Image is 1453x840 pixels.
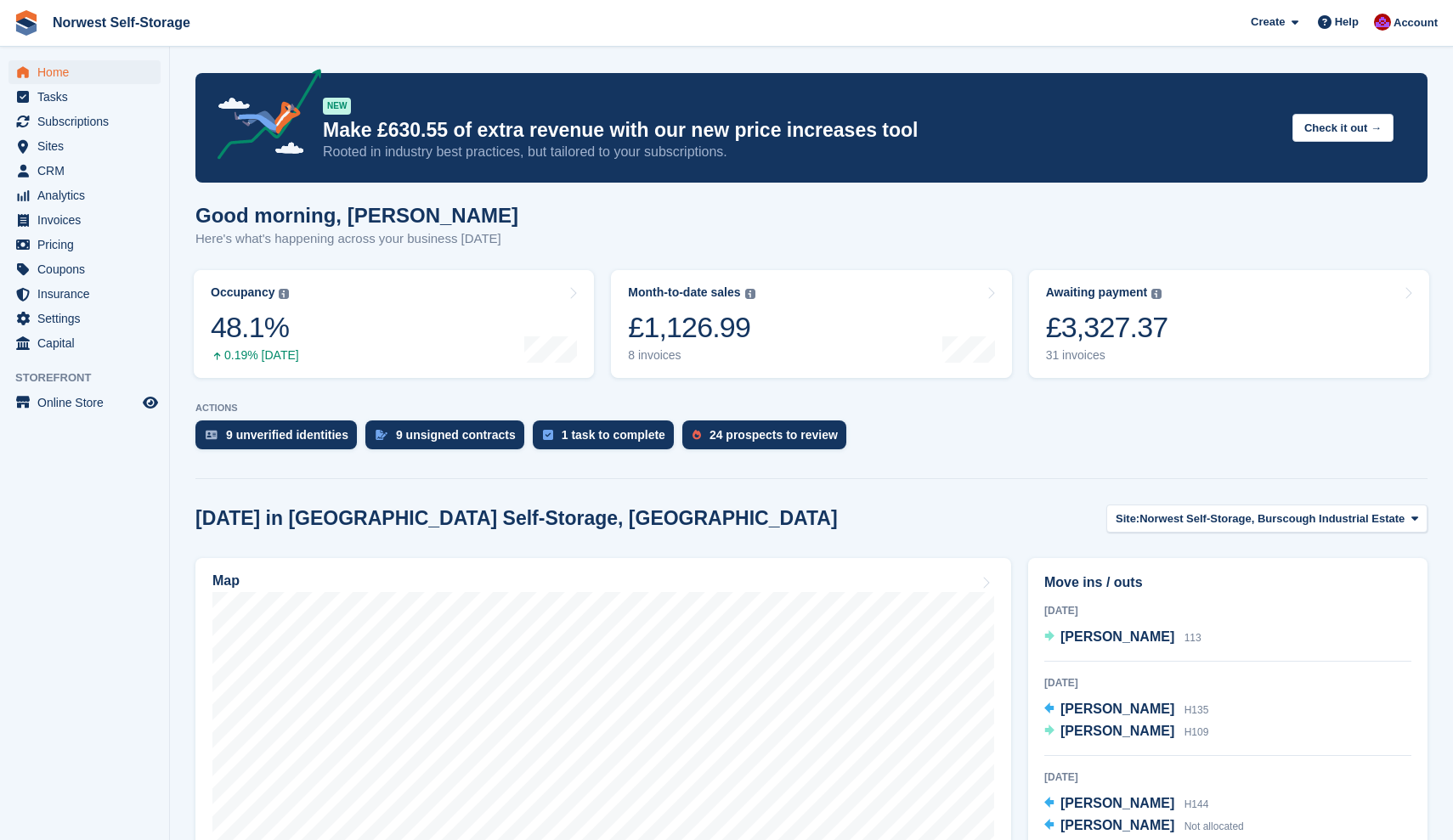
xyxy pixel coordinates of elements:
a: Preview store [140,392,161,413]
img: task-75834270c22a3079a89374b754ae025e5fb1db73e45f91037f5363f120a921f8.svg [543,430,553,440]
a: menu [8,159,161,183]
a: 1 task to complete [533,420,682,458]
span: Invoices [37,208,139,232]
div: 31 invoices [1046,348,1168,363]
span: [PERSON_NAME] [1060,629,1174,644]
a: Norwest Self-Storage [46,8,197,37]
div: 24 prospects to review [710,428,838,442]
a: menu [8,85,161,109]
p: Rooted in industry best practices, but tailored to your subscriptions. [323,143,1279,161]
span: Tasks [37,85,139,109]
img: verify_identity-adf6edd0f0f0b5bbfe63781bf79b02c33cf7c696d77639b501bdc392416b5a36.svg [206,430,218,440]
a: [PERSON_NAME] 113 [1044,627,1201,649]
span: Create [1251,14,1285,31]
span: Not allocated [1184,820,1244,832]
a: menu [8,233,161,257]
a: Awaiting payment £3,327.37 31 invoices [1029,270,1429,378]
span: Analytics [37,183,139,207]
span: [PERSON_NAME] [1060,818,1174,832]
a: menu [8,282,161,306]
div: Month-to-date sales [628,285,740,300]
span: Insurance [37,282,139,306]
a: menu [8,257,161,281]
span: Sites [37,134,139,158]
div: NEW [323,98,351,115]
span: 113 [1184,632,1201,644]
a: [PERSON_NAME] H109 [1044,721,1208,743]
div: Awaiting payment [1046,285,1148,300]
span: H109 [1184,726,1209,738]
span: Account [1394,14,1438,31]
a: menu [8,307,161,330]
h2: [DATE] in [GEOGRAPHIC_DATA] Self-Storage, [GEOGRAPHIC_DATA] [195,507,838,530]
div: [DATE] [1044,770,1411,785]
a: menu [8,208,161,232]
img: icon-info-grey-7440780725fd019a000dd9b08b2336e03edf1995a4989e88bcd33f0948082b44.svg [1151,289,1162,299]
span: Help [1335,14,1359,31]
div: [DATE] [1044,603,1411,618]
div: 8 invoices [628,348,755,363]
h2: Move ins / outs [1044,572,1411,593]
img: price-adjustments-announcement-icon-8257ccfd72463d97f412b2fc003d46551f7dbcb40ab6d574587a9cd5c0d94... [203,69,322,166]
img: contract_signature_icon-13c848040528278c33f63329250d36e43548de30e8caae1d1a13099fd9432cc5.svg [376,430,387,440]
div: 48.1% [211,310,299,345]
span: Capital [37,331,139,355]
a: menu [8,183,161,207]
span: CRM [37,159,139,183]
div: 1 task to complete [562,428,665,442]
a: menu [8,60,161,84]
span: H144 [1184,798,1209,810]
div: £1,126.99 [628,310,755,345]
span: Settings [37,307,139,330]
a: [PERSON_NAME] Not allocated [1044,815,1244,837]
a: 9 unsigned contracts [365,420,533,458]
span: Storefront [15,369,169,386]
button: Check it out → [1292,114,1394,142]
p: Make £630.55 of extra revenue with our new price increases tool [323,118,1279,143]
a: [PERSON_NAME] H135 [1044,699,1208,721]
img: prospect-51fa495bee0391a8d652442698ab0144808aea92771e9ea1ae160a38d050c398.svg [693,430,701,440]
span: Home [37,60,139,84]
a: 24 prospects to review [682,420,855,458]
a: Month-to-date sales £1,126.99 8 invoices [611,270,1011,378]
h2: Map [212,573,240,589]
span: Site: [1116,510,1139,527]
span: Subscriptions [37,110,139,133]
img: Daniel Grensinger [1374,14,1391,31]
img: stora-icon-8386f47178a22dfd0bd8f6a31ec36ba5ce8667c1dd55bd0f319d3a0aa187defe.svg [14,10,39,36]
a: menu [8,391,161,414]
button: Site: Norwest Self-Storage, Burscough Industrial Estate [1106,505,1428,533]
div: 9 unsigned contracts [396,428,516,442]
p: Here's what's happening across your business [DATE] [195,229,518,249]
a: 9 unverified identities [195,420,365,458]
a: menu [8,134,161,158]
a: [PERSON_NAME] H144 [1044,793,1208,815]
div: Occupancy [211,285,274,300]
span: Online Store [37,391,139,414]
div: £3,327.37 [1046,310,1168,345]
a: menu [8,110,161,133]
span: Pricing [37,233,139,257]
span: Norwest Self-Storage, Burscough Industrial Estate [1139,510,1405,527]
div: 0.19% [DATE] [211,348,299,363]
p: ACTIONS [195,403,1428,414]
a: Occupancy 48.1% 0.19% [DATE] [194,270,594,378]
span: [PERSON_NAME] [1060,724,1174,738]
span: Coupons [37,257,139,281]
img: icon-info-grey-7440780725fd019a000dd9b08b2336e03edf1995a4989e88bcd33f0948082b44.svg [745,289,755,299]
span: [PERSON_NAME] [1060,796,1174,810]
span: H135 [1184,704,1209,716]
span: [PERSON_NAME] [1060,702,1174,716]
h1: Good morning, [PERSON_NAME] [195,204,518,227]
img: icon-info-grey-7440780725fd019a000dd9b08b2336e03edf1995a4989e88bcd33f0948082b44.svg [279,289,289,299]
div: [DATE] [1044,675,1411,691]
a: menu [8,331,161,355]
div: 9 unverified identities [226,428,348,442]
